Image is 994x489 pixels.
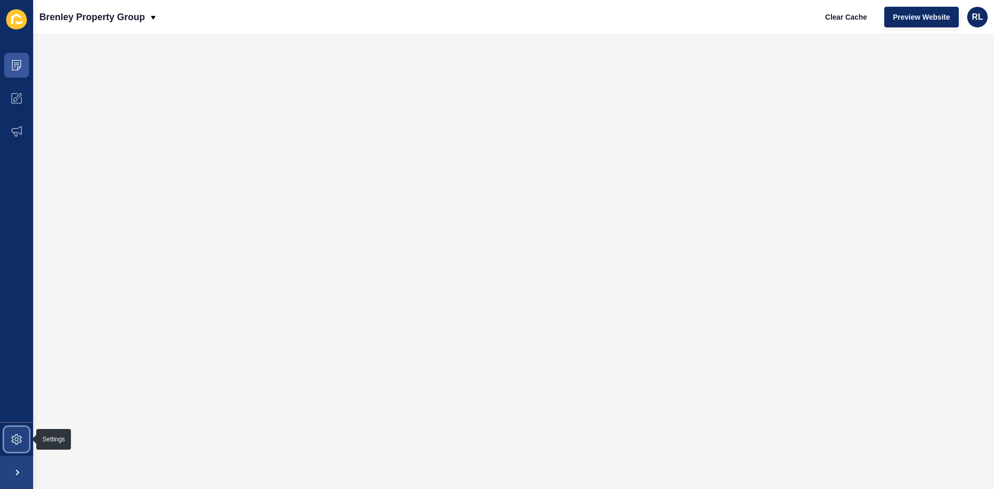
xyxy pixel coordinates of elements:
button: Preview Website [884,7,959,27]
span: RL [972,12,983,22]
span: Preview Website [893,12,950,22]
div: Settings [42,435,65,443]
button: Clear Cache [816,7,876,27]
p: Brenley Property Group [39,4,145,30]
span: Clear Cache [825,12,867,22]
